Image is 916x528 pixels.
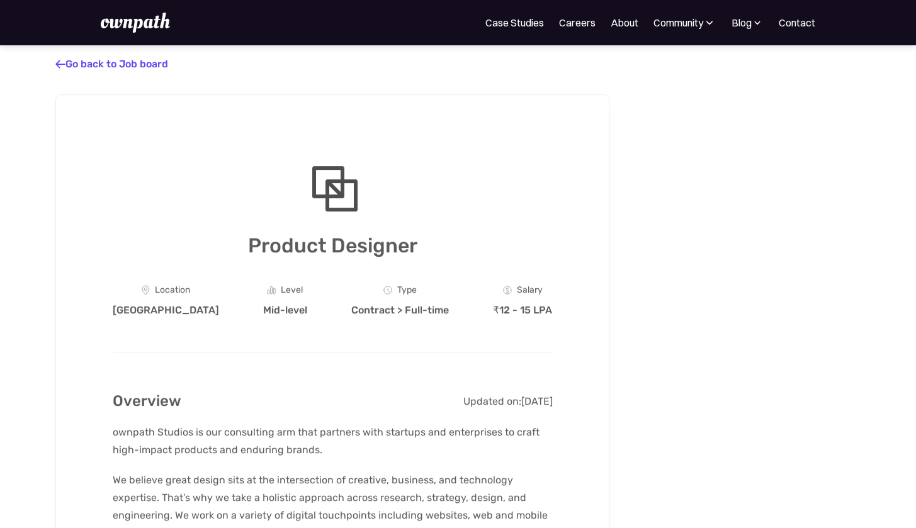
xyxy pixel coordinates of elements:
[141,285,149,295] img: Location Icon - Job Board X Webflow Template
[55,58,168,70] a: Go back to Job board
[154,285,189,295] div: Location
[493,304,552,317] div: ₹12 - 15 LPA
[732,15,752,30] div: Blog
[485,15,544,30] a: Case Studies
[112,424,552,459] p: ownpath Studios is our consulting arm that partners with startups and enterprises to craft high-i...
[463,395,521,408] div: Updated on:
[611,15,638,30] a: About
[502,286,511,295] img: Money Icon - Job Board X Webflow Template
[267,286,276,295] img: Graph Icon - Job Board X Webflow Template
[653,15,703,30] div: Community
[112,304,218,317] div: [GEOGRAPHIC_DATA]
[55,58,65,70] span: 
[397,285,417,295] div: Type
[779,15,815,30] a: Contact
[559,15,596,30] a: Careers
[112,389,181,413] h2: Overview
[653,15,716,30] div: Community
[516,285,542,295] div: Salary
[383,286,392,295] img: Clock Icon - Job Board X Webflow Template
[112,231,552,260] h1: Product Designer
[351,304,449,317] div: Contract > Full-time
[521,395,552,408] div: [DATE]
[281,285,303,295] div: Level
[263,304,307,317] div: Mid-level
[731,15,764,30] div: Blog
